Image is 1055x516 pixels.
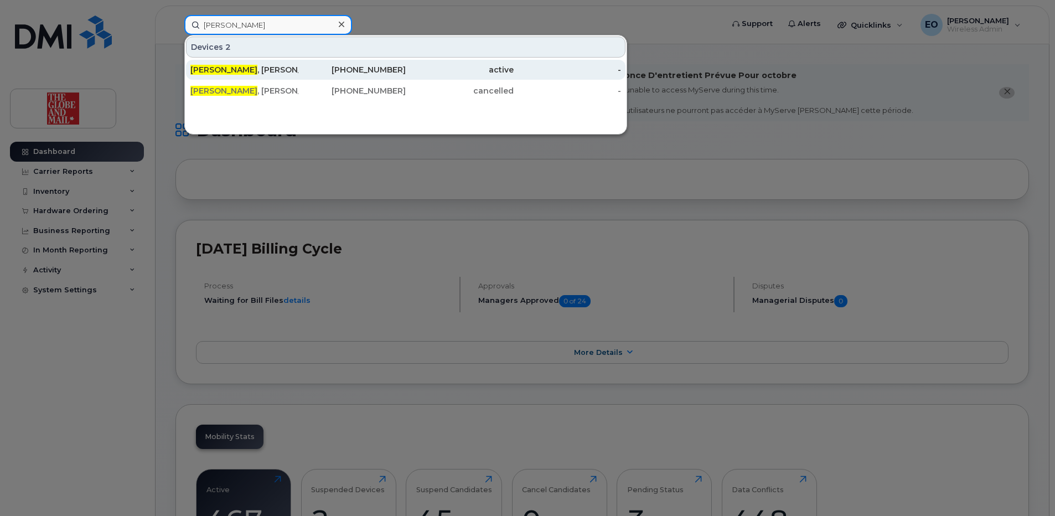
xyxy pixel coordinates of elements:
[186,37,625,58] div: Devices
[298,85,406,96] div: [PHONE_NUMBER]
[514,85,622,96] div: -
[190,86,257,96] span: [PERSON_NAME]
[190,65,257,75] span: [PERSON_NAME]
[186,81,625,101] a: [PERSON_NAME], [PERSON_NAME][PHONE_NUMBER]cancelled-
[186,60,625,80] a: [PERSON_NAME], [PERSON_NAME][PHONE_NUMBER]active-
[406,64,514,75] div: active
[514,64,622,75] div: -
[225,42,231,53] span: 2
[406,85,514,96] div: cancelled
[190,64,298,75] div: , [PERSON_NAME]
[190,85,298,96] div: , [PERSON_NAME]
[298,64,406,75] div: [PHONE_NUMBER]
